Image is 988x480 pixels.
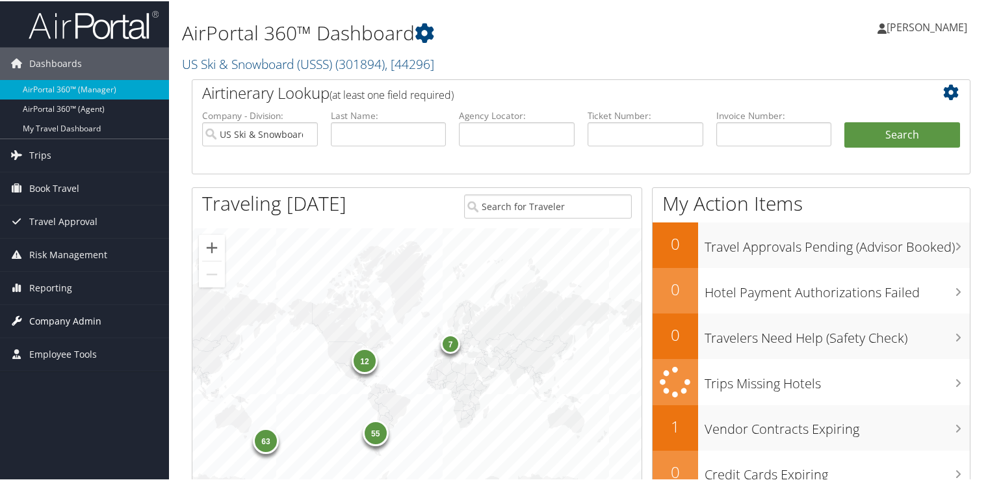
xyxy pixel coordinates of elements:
[29,8,159,39] img: airportal-logo.png
[385,54,434,72] span: , [ 44296 ]
[363,419,389,445] div: 55
[653,323,698,345] h2: 0
[844,121,960,147] button: Search
[29,237,107,270] span: Risk Management
[653,232,698,254] h2: 0
[202,189,346,216] h1: Traveling [DATE]
[877,7,980,46] a: [PERSON_NAME]
[182,54,434,72] a: US Ski & Snowboard (USSS)
[653,267,970,312] a: 0Hotel Payment Authorizations Failed
[887,19,967,33] span: [PERSON_NAME]
[352,347,378,373] div: 12
[29,337,97,369] span: Employee Tools
[29,304,101,336] span: Company Admin
[29,138,51,170] span: Trips
[202,108,318,121] label: Company - Division:
[29,171,79,204] span: Book Travel
[29,204,97,237] span: Travel Approval
[705,367,970,392] h3: Trips Missing Hotels
[441,333,460,353] div: 7
[202,81,895,103] h2: Airtinerary Lookup
[653,312,970,358] a: 0Travelers Need Help (Safety Check)
[705,276,970,300] h3: Hotel Payment Authorizations Failed
[705,412,970,437] h3: Vendor Contracts Expiring
[459,108,575,121] label: Agency Locator:
[653,189,970,216] h1: My Action Items
[182,18,714,46] h1: AirPortal 360™ Dashboard
[705,321,970,346] h3: Travelers Need Help (Safety Check)
[29,271,72,303] span: Reporting
[653,404,970,449] a: 1Vendor Contracts Expiring
[335,54,385,72] span: ( 301894 )
[331,108,447,121] label: Last Name:
[653,277,698,299] h2: 0
[588,108,703,121] label: Ticket Number:
[253,427,279,453] div: 63
[716,108,832,121] label: Invoice Number:
[653,414,698,436] h2: 1
[653,221,970,267] a: 0Travel Approvals Pending (Advisor Booked)
[464,193,632,217] input: Search for Traveler
[199,233,225,260] button: Zoom in
[653,358,970,404] a: Trips Missing Hotels
[199,260,225,286] button: Zoom out
[705,230,970,255] h3: Travel Approvals Pending (Advisor Booked)
[330,87,454,101] span: (at least one field required)
[29,46,82,79] span: Dashboards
